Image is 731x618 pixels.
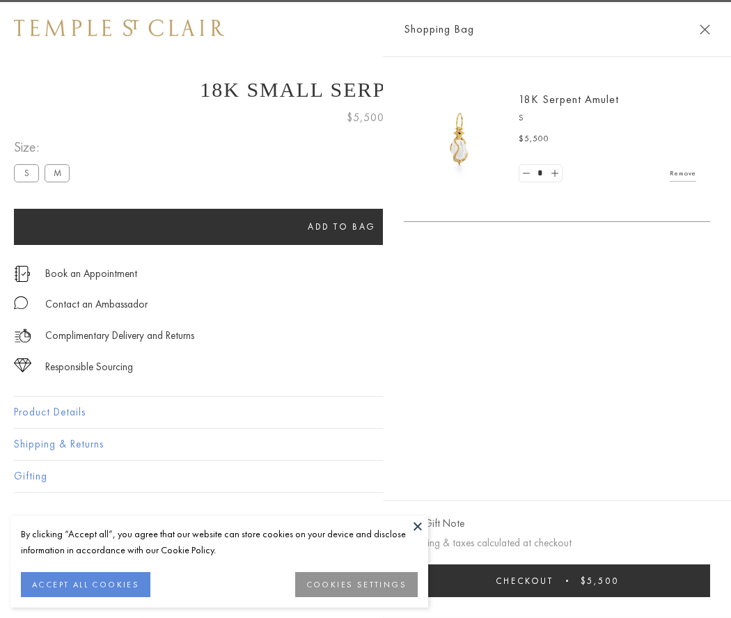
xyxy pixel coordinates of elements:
button: Gifting [14,461,717,492]
button: Add Gift Note [404,515,464,532]
img: icon_delivery.svg [14,327,31,344]
p: Complimentary Delivery and Returns [45,327,194,344]
span: Add to bag [308,221,376,232]
img: icon_appointment.svg [14,266,31,282]
button: Add to bag [14,209,670,245]
label: S [14,164,39,182]
h1: 18K Small Serpent Amulet [14,78,717,102]
span: $5,500 [519,132,549,146]
button: ACCEPT ALL COOKIES [21,572,150,597]
div: By clicking “Accept all”, you agree that our website can store cookies on your device and disclos... [21,526,418,558]
a: 18K Serpent Amulet [519,92,619,106]
span: $5,500 [347,109,384,127]
button: Shipping & Returns [14,429,717,460]
img: P51836-E11SERPPV [418,97,501,181]
button: Checkout $5,500 [404,564,710,597]
button: Close Shopping Bag [700,24,710,35]
span: Shopping Bag [404,20,474,38]
img: MessageIcon-01_2.svg [14,296,28,310]
button: COOKIES SETTINGS [295,572,418,597]
img: icon_sourcing.svg [14,358,31,372]
a: Set quantity to 0 [519,165,533,182]
a: Remove [670,166,696,181]
div: Contact an Ambassador [45,296,148,313]
span: Size: [14,136,75,159]
img: Temple St. Clair [14,19,224,36]
label: M [45,164,70,182]
span: Checkout [496,575,553,587]
p: Shipping & taxes calculated at checkout [404,534,710,552]
a: Book an Appointment [45,266,137,281]
button: Product Details [14,397,717,428]
span: $5,500 [581,575,619,587]
div: Responsible Sourcing [45,358,133,376]
p: S [519,111,696,125]
a: Set quantity to 2 [547,165,561,182]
